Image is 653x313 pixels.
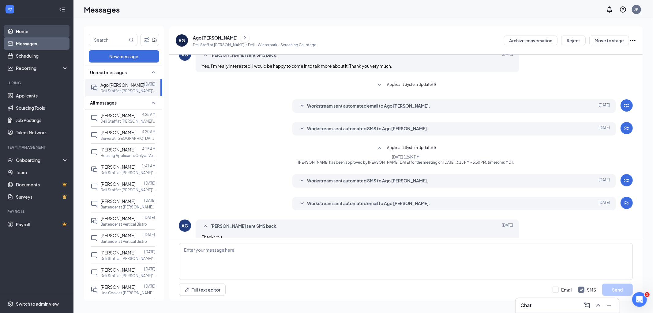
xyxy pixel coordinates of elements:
[89,34,128,46] input: Search
[7,80,67,86] div: Hiring
[100,88,156,94] p: Deli Staff at [PERSON_NAME]'s [GEOGRAPHIC_DATA]
[100,187,156,193] p: Deli Staff at [PERSON_NAME]'s [GEOGRAPHIC_DATA]
[520,302,531,309] h3: Chat
[16,166,68,178] a: Team
[16,37,68,50] a: Messages
[619,6,627,13] svg: QuestionInfo
[193,42,316,48] p: Deli Staff at [PERSON_NAME]'s Deli - Winterpark - Screening Call stage
[129,37,134,42] svg: MagnifyingGlass
[144,215,155,220] p: [DATE]
[202,63,392,69] span: Yes, I'm really interested. I would be happy to come in to talk more about it. Thank you very much.
[142,129,156,134] p: 4:20 AM
[599,125,610,132] span: [DATE]
[179,284,226,296] button: Full text editorPen
[645,292,650,297] span: 1
[202,52,209,59] svg: SmallChevronUp
[144,249,156,254] p: [DATE]
[502,52,513,59] span: [DATE]
[91,132,98,139] svg: ChatInactive
[144,82,156,87] p: [DATE]
[142,112,156,117] p: 4:25 AM
[16,65,69,71] div: Reporting
[100,267,135,273] span: [PERSON_NAME]
[376,145,383,152] svg: SmallChevronUp
[100,204,156,210] p: Bartender at [PERSON_NAME][GEOGRAPHIC_DATA] and Grill
[90,69,127,75] span: Unread messages
[599,200,610,207] span: [DATE]
[144,198,156,203] p: [DATE]
[16,126,68,139] a: Talent Network
[91,252,98,259] svg: ChatInactive
[100,198,135,204] span: [PERSON_NAME]
[16,102,68,114] a: Sourcing Tools
[298,125,306,132] svg: SmallChevronDown
[602,284,633,296] button: Send
[298,102,306,110] svg: SmallChevronDown
[7,65,13,71] svg: Analysis
[202,223,209,230] svg: SmallChevronUp
[100,119,156,124] p: Deli Staff at [PERSON_NAME]'s [GEOGRAPHIC_DATA]
[144,266,156,272] p: [DATE]
[376,82,436,89] button: SmallChevronDownApplicant System Update (1)
[91,114,98,122] svg: ChatInactive
[100,181,135,187] span: [PERSON_NAME]
[89,50,159,63] button: New message
[100,233,135,238] span: [PERSON_NAME]
[100,222,147,227] p: Bartender at Vertical Bistro
[150,69,157,76] svg: SmallChevronUp
[307,177,428,185] span: Workstream sent automated SMS to Ago [PERSON_NAME].
[606,6,613,13] svg: Notifications
[100,82,144,88] span: Ago [PERSON_NAME]
[502,223,513,230] span: [DATE]
[144,181,156,186] p: [DATE]
[242,34,248,41] svg: ChevronRight
[100,216,135,221] span: [PERSON_NAME]
[182,52,188,58] div: AG
[100,273,156,278] p: Deli Staff at [PERSON_NAME]'s [GEOGRAPHIC_DATA]
[561,36,586,45] button: Reject
[298,200,306,207] svg: SmallChevronDown
[91,84,98,91] svg: DoubleChat
[100,239,147,244] p: Bartender at Vertical Bistro
[16,50,68,62] a: Scheduling
[623,199,630,207] svg: WorkstreamLogo
[623,102,630,109] svg: WorkstreamLogo
[623,124,630,132] svg: WorkstreamLogo
[210,223,278,230] span: [PERSON_NAME] sent SMS back.
[179,37,185,44] div: AG
[16,157,63,163] div: Onboarding
[623,177,630,184] svg: WorkstreamLogo
[100,170,156,175] p: Deli Staff at [PERSON_NAME]'s [GEOGRAPHIC_DATA]
[606,302,613,309] svg: Minimize
[16,191,68,203] a: SurveysCrown
[270,160,542,165] span: [PERSON_NAME] has been approved by [PERSON_NAME][DATE] for the meeting on [DATE]: 3:15 PM - 3:30 ...
[90,100,117,106] span: All messages
[307,200,430,207] span: Workstream sent automated email to Ago [PERSON_NAME].
[593,300,603,310] button: ChevronUp
[599,102,610,110] span: [DATE]
[16,178,68,191] a: DocumentsCrown
[100,153,156,158] p: Housing Applicants Only at Vertical Bistro
[91,183,98,190] svg: ChatInactive
[91,286,98,293] svg: DoubleChat
[182,223,188,229] div: AG
[387,145,436,152] span: Applicant System Update (1)
[144,232,155,237] p: [DATE]
[16,90,68,102] a: Applicants
[100,164,135,170] span: [PERSON_NAME]
[632,292,647,307] iframe: Intercom live chat
[7,145,67,150] div: Team Management
[595,302,602,309] svg: ChevronUp
[582,300,592,310] button: ComposeMessage
[91,166,98,173] svg: DoubleChat
[307,102,430,110] span: Workstream sent automated email to Ago [PERSON_NAME].
[16,218,68,231] a: PayrollCrown
[142,163,156,169] p: 1:41 AM
[7,6,13,12] svg: WorkstreamLogo
[100,250,135,255] span: [PERSON_NAME]
[100,136,156,141] p: Server at [GEOGRAPHIC_DATA] 40 Bar and Grill
[100,256,156,261] p: Deli Staff at [PERSON_NAME]'s [GEOGRAPHIC_DATA]
[16,301,59,307] div: Switch to admin view
[100,284,135,290] span: [PERSON_NAME]
[100,130,135,135] span: [PERSON_NAME]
